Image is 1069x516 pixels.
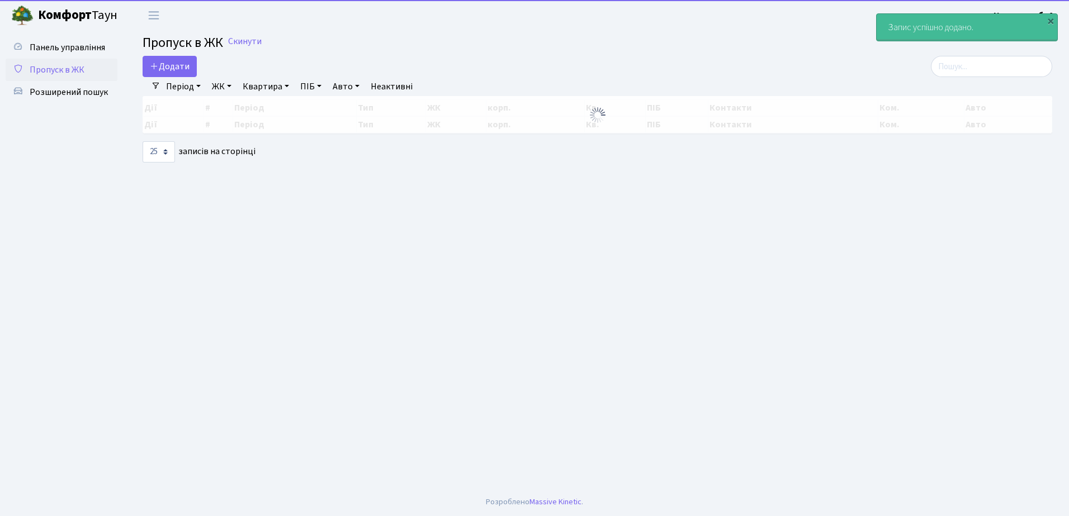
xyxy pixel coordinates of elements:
[30,41,105,54] span: Панель управління
[140,6,168,25] button: Переключити навігацію
[877,14,1057,41] div: Запис успішно додано.
[994,9,1056,22] b: Консьєрж б. 4.
[366,77,417,96] a: Неактивні
[296,77,326,96] a: ПІБ
[30,86,108,98] span: Розширений пошук
[11,4,34,27] img: logo.png
[589,106,607,124] img: Обробка...
[529,496,581,508] a: Massive Kinetic
[38,6,92,24] b: Комфорт
[30,64,84,76] span: Пропуск в ЖК
[162,77,205,96] a: Період
[328,77,364,96] a: Авто
[207,77,236,96] a: ЖК
[228,36,262,47] a: Скинути
[150,60,190,73] span: Додати
[486,496,583,508] div: Розроблено .
[143,141,175,163] select: записів на сторінці
[994,9,1056,22] a: Консьєрж б. 4.
[238,77,294,96] a: Квартира
[6,81,117,103] a: Розширений пошук
[143,33,223,52] span: Пропуск в ЖК
[6,59,117,81] a: Пропуск в ЖК
[931,56,1052,77] input: Пошук...
[38,6,117,25] span: Таун
[143,141,256,163] label: записів на сторінці
[1045,15,1056,26] div: ×
[6,36,117,59] a: Панель управління
[143,56,197,77] a: Додати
